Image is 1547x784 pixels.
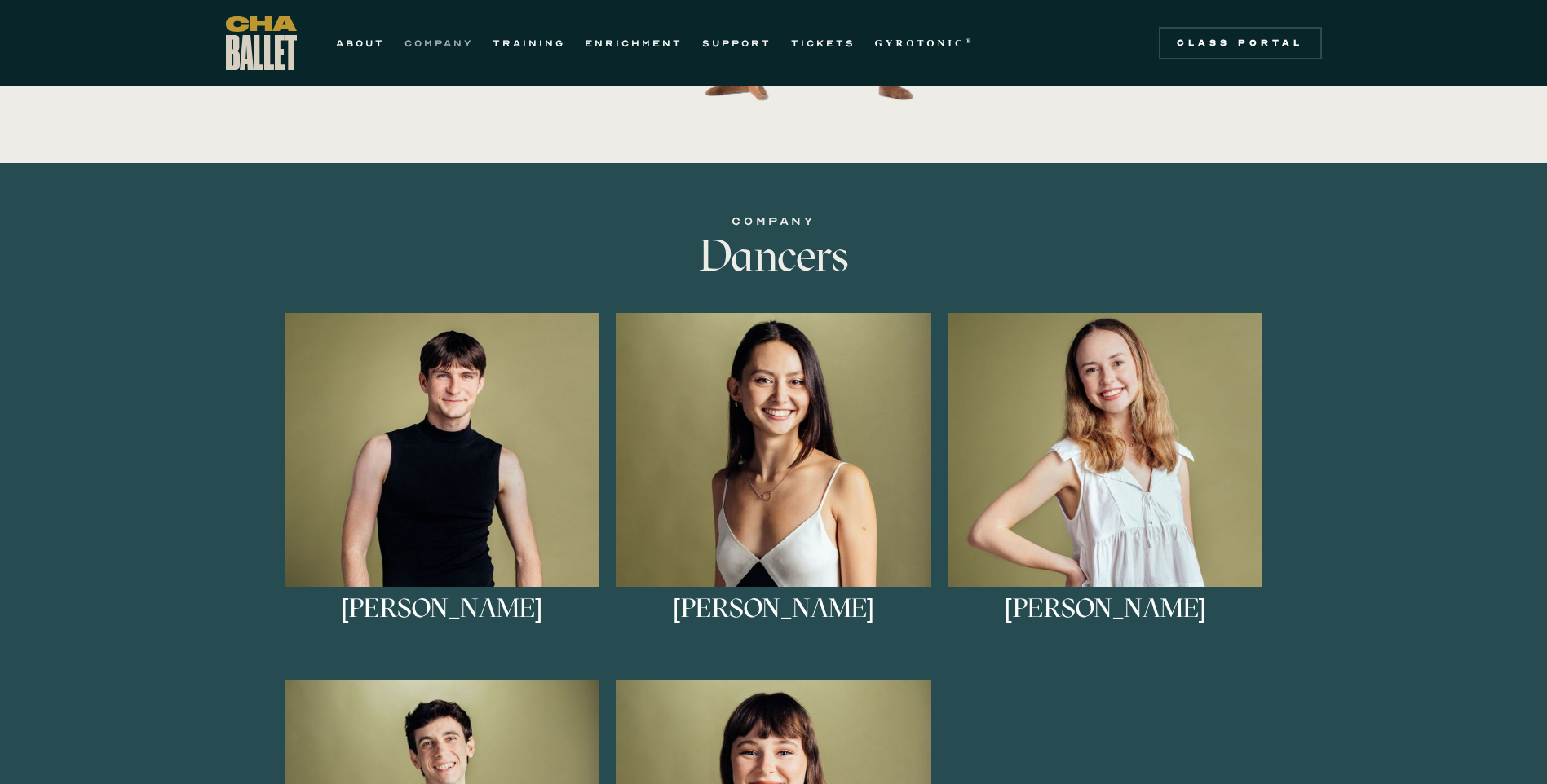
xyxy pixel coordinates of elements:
[616,313,931,655] a: [PERSON_NAME]
[509,231,1039,280] h3: Dancers
[1159,27,1322,59] a: Class Portal
[404,33,473,53] a: COMPANY
[226,16,297,70] a: home
[673,595,874,649] h3: [PERSON_NAME]
[966,37,975,45] sup: ®
[509,212,1039,231] div: COMPANY
[1169,37,1312,50] div: Class Portal
[948,313,1263,655] a: [PERSON_NAME]
[791,33,855,53] a: TICKETS
[702,33,771,53] a: SUPPORT
[875,37,966,49] strong: GYROTONIC
[285,313,600,655] a: [PERSON_NAME]
[875,33,975,53] a: GYROTONIC®
[1005,595,1206,649] h3: [PERSON_NAME]
[493,33,565,53] a: TRAINING
[336,33,385,53] a: ABOUT
[341,595,542,649] h3: [PERSON_NAME]
[585,33,683,53] a: ENRICHMENT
